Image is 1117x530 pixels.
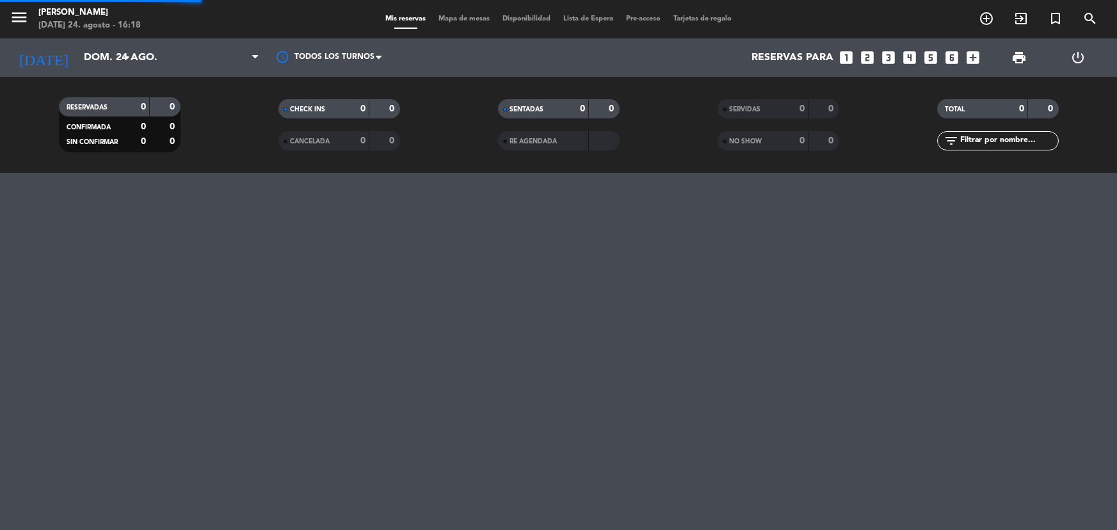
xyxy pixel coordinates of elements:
i: looks_4 [901,49,918,66]
strong: 0 [360,104,366,113]
i: [DATE] [10,44,77,72]
button: menu [10,8,29,31]
strong: 0 [580,104,585,113]
strong: 0 [170,122,177,131]
strong: 0 [170,137,177,146]
i: filter_list [944,133,959,149]
strong: 0 [800,136,805,145]
div: [PERSON_NAME] [38,6,141,19]
strong: 0 [1048,104,1056,113]
span: Lista de Espera [557,15,620,22]
i: looks_3 [880,49,897,66]
span: RE AGENDADA [510,138,557,145]
strong: 0 [141,102,146,111]
span: print [1011,50,1027,65]
input: Filtrar por nombre... [959,134,1058,148]
i: add_circle_outline [979,11,994,26]
div: [DATE] 24. agosto - 16:18 [38,19,141,32]
strong: 0 [828,136,836,145]
i: power_settings_new [1070,50,1086,65]
i: exit_to_app [1013,11,1029,26]
strong: 0 [360,136,366,145]
strong: 0 [141,122,146,131]
strong: 0 [800,104,805,113]
span: Tarjetas de regalo [667,15,738,22]
span: Disponibilidad [496,15,557,22]
i: search [1082,11,1098,26]
div: LOG OUT [1049,38,1107,77]
strong: 0 [389,104,397,113]
i: add_box [965,49,981,66]
span: CANCELADA [290,138,330,145]
span: Reservas para [751,52,833,64]
span: RESERVADAS [67,104,108,111]
span: CHECK INS [290,106,325,113]
i: looks_5 [922,49,939,66]
i: arrow_drop_down [119,50,134,65]
span: Pre-acceso [620,15,667,22]
span: SENTADAS [510,106,543,113]
strong: 0 [828,104,836,113]
strong: 0 [170,102,177,111]
span: SERVIDAS [729,106,760,113]
strong: 0 [389,136,397,145]
span: Mapa de mesas [432,15,496,22]
span: CONFIRMADA [67,124,111,131]
i: looks_one [838,49,855,66]
i: looks_two [859,49,876,66]
strong: 0 [141,137,146,146]
span: NO SHOW [729,138,762,145]
i: turned_in_not [1048,11,1063,26]
i: looks_6 [944,49,960,66]
span: SIN CONFIRMAR [67,139,118,145]
span: Mis reservas [379,15,432,22]
span: TOTAL [945,106,965,113]
i: menu [10,8,29,27]
strong: 0 [609,104,616,113]
strong: 0 [1019,104,1024,113]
